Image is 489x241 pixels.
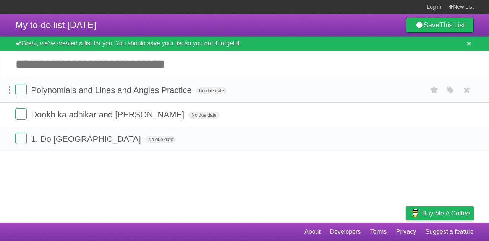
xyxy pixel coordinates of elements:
[410,207,420,220] img: Buy me a coffee
[145,136,176,143] span: No due date
[406,18,474,33] a: SaveThis List
[426,225,474,239] a: Suggest a feature
[370,225,387,239] a: Terms
[330,225,361,239] a: Developers
[15,133,27,144] label: Done
[427,84,442,96] label: Star task
[31,134,143,144] span: 1. Do [GEOGRAPHIC_DATA]
[304,225,321,239] a: About
[31,85,194,95] span: Polynomials and Lines and Angles Practice
[31,110,186,119] span: Dookh ka adhikar and [PERSON_NAME]
[15,20,96,30] span: My to-do list [DATE]
[15,84,27,95] label: Done
[188,112,219,119] span: No due date
[196,87,227,94] span: No due date
[439,21,465,29] b: This List
[406,206,474,220] a: Buy me a coffee
[422,207,470,220] span: Buy me a coffee
[396,225,416,239] a: Privacy
[15,108,27,120] label: Done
